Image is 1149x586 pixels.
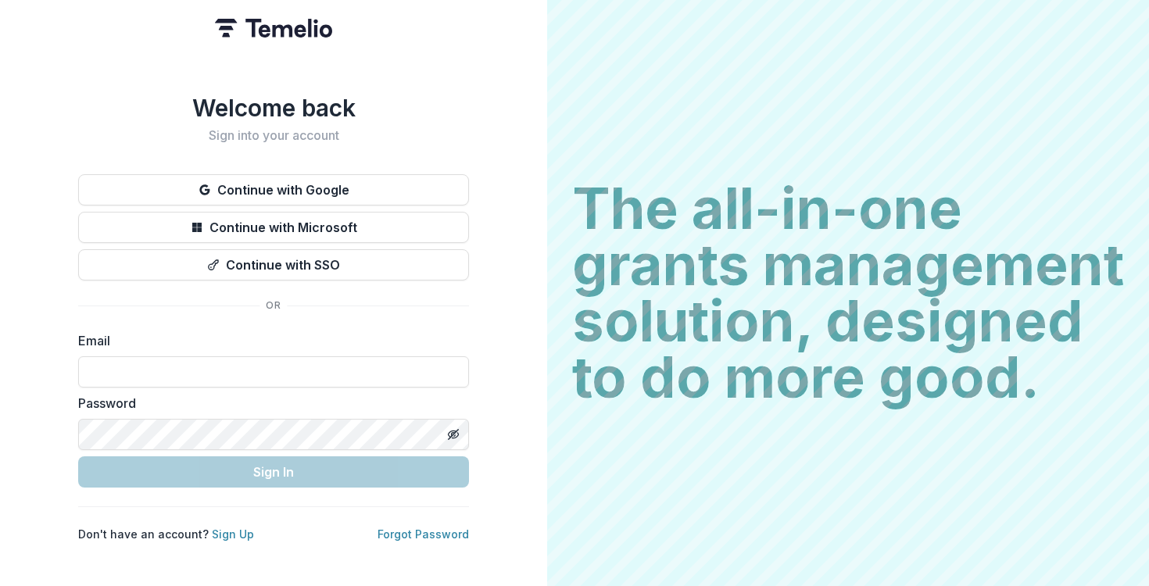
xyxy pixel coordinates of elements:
h2: Sign into your account [78,128,469,143]
h1: Welcome back [78,94,469,122]
label: Email [78,331,460,350]
label: Password [78,394,460,413]
a: Sign Up [212,527,254,541]
a: Forgot Password [378,527,469,541]
button: Sign In [78,456,469,488]
img: Temelio [215,19,332,38]
p: Don't have an account? [78,526,254,542]
button: Continue with SSO [78,249,469,280]
button: Continue with Microsoft [78,212,469,243]
button: Toggle password visibility [441,422,466,447]
button: Continue with Google [78,174,469,205]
